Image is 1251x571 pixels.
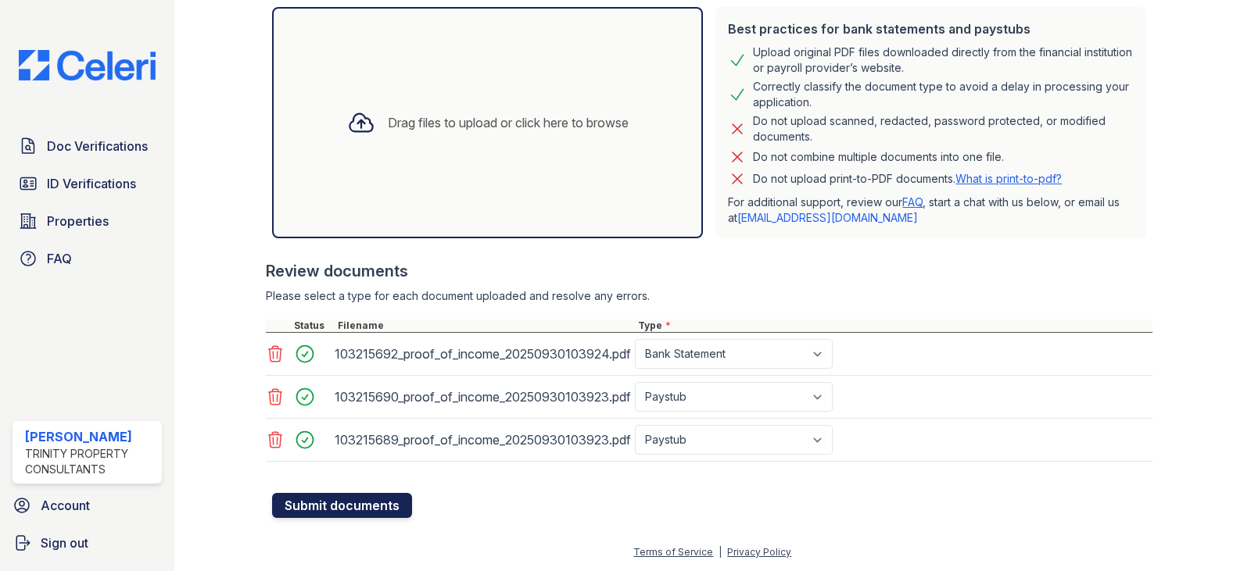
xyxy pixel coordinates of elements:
div: Please select a type for each document uploaded and resolve any errors. [266,288,1152,304]
button: Submit documents [272,493,412,518]
span: ID Verifications [47,174,136,193]
a: Account [6,490,168,521]
span: Account [41,496,90,515]
a: FAQ [13,243,162,274]
div: Do not combine multiple documents into one file. [753,148,1004,166]
a: Sign out [6,527,168,559]
span: Doc Verifications [47,137,148,155]
span: Properties [47,212,109,230]
a: Terms of Service [633,546,713,558]
div: Review documents [266,260,1152,282]
p: Do not upload print-to-PDF documents. [753,171,1062,187]
span: FAQ [47,249,72,268]
a: Properties [13,205,162,237]
a: Doc Verifications [13,130,162,162]
div: Drag files to upload or click here to browse [388,113,629,132]
a: [EMAIL_ADDRESS][DOMAIN_NAME] [737,211,918,224]
p: For additional support, review our , start a chat with us below, or email us at [728,194,1134,226]
div: 103215692_proof_of_income_20250930103924.pdf [335,341,629,366]
span: Sign out [41,534,88,552]
div: Status [291,319,335,332]
div: Upload original PDF files downloaded directly from the financial institution or payroll provider’... [753,45,1134,76]
a: What is print-to-pdf? [955,172,1062,185]
div: Trinity Property Consultants [25,446,156,477]
div: | [719,546,722,558]
div: Type [635,319,1152,332]
div: [PERSON_NAME] [25,427,156,446]
div: 103215690_proof_of_income_20250930103923.pdf [335,384,629,409]
img: CE_Logo_Blue-a8612792a0a2168367f1c8372b55b34899dd931a85d93a1a3d3e32e68fde9ad4.png [6,50,168,80]
div: Best practices for bank statements and paystubs [728,20,1134,38]
div: Do not upload scanned, redacted, password protected, or modified documents. [753,113,1134,145]
div: 103215689_proof_of_income_20250930103923.pdf [335,427,629,452]
a: ID Verifications [13,168,162,199]
div: Filename [335,319,635,332]
div: Correctly classify the document type to avoid a delay in processing your application. [753,79,1134,110]
a: Privacy Policy [727,546,791,558]
a: FAQ [902,195,923,209]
